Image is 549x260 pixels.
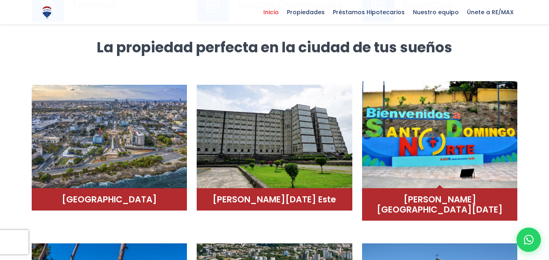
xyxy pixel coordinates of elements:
[283,6,329,18] span: Propiedades
[205,194,344,204] h4: [PERSON_NAME][DATE] Este
[197,85,352,194] img: Distrito Nacional (3)
[40,5,54,19] img: Logo de REMAX
[197,79,352,211] a: Distrito Nacional (3)[PERSON_NAME][DATE] Este
[409,6,463,18] span: Nuestro equipo
[32,79,187,211] a: Distrito Nacional (2)[GEOGRAPHIC_DATA]
[40,194,179,204] h4: [GEOGRAPHIC_DATA]
[370,194,510,215] h4: [PERSON_NAME][GEOGRAPHIC_DATA][DATE]
[362,79,518,221] a: Santo Domingo Norte[PERSON_NAME][GEOGRAPHIC_DATA][DATE]
[259,6,283,18] span: Inicio
[32,85,187,194] img: Distrito Nacional (2)
[463,6,518,18] span: Únete a RE/MAX
[97,37,452,57] strong: La propiedad perfecta en la ciudad de tus sueños
[329,6,409,18] span: Préstamos Hipotecarios
[362,79,518,189] img: Santo Domingo Norte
